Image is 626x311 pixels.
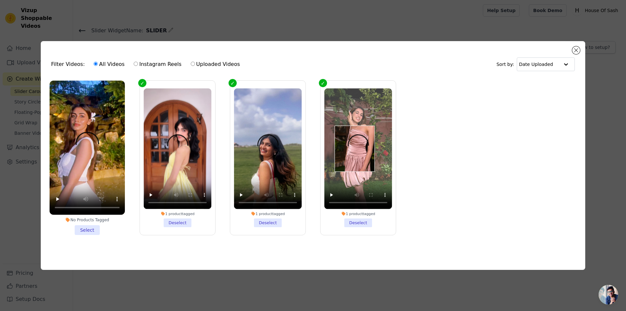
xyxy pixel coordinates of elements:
[143,211,211,216] div: 1 product tagged
[190,60,240,69] label: Uploaded Videos
[599,285,618,304] a: Open chat
[51,57,244,72] div: Filter Videos:
[93,60,125,69] label: All Videos
[324,211,392,216] div: 1 product tagged
[133,60,182,69] label: Instagram Reels
[50,217,125,223] div: No Products Tagged
[234,211,302,216] div: 1 product tagged
[572,46,580,54] button: Close modal
[497,57,575,71] div: Sort by:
